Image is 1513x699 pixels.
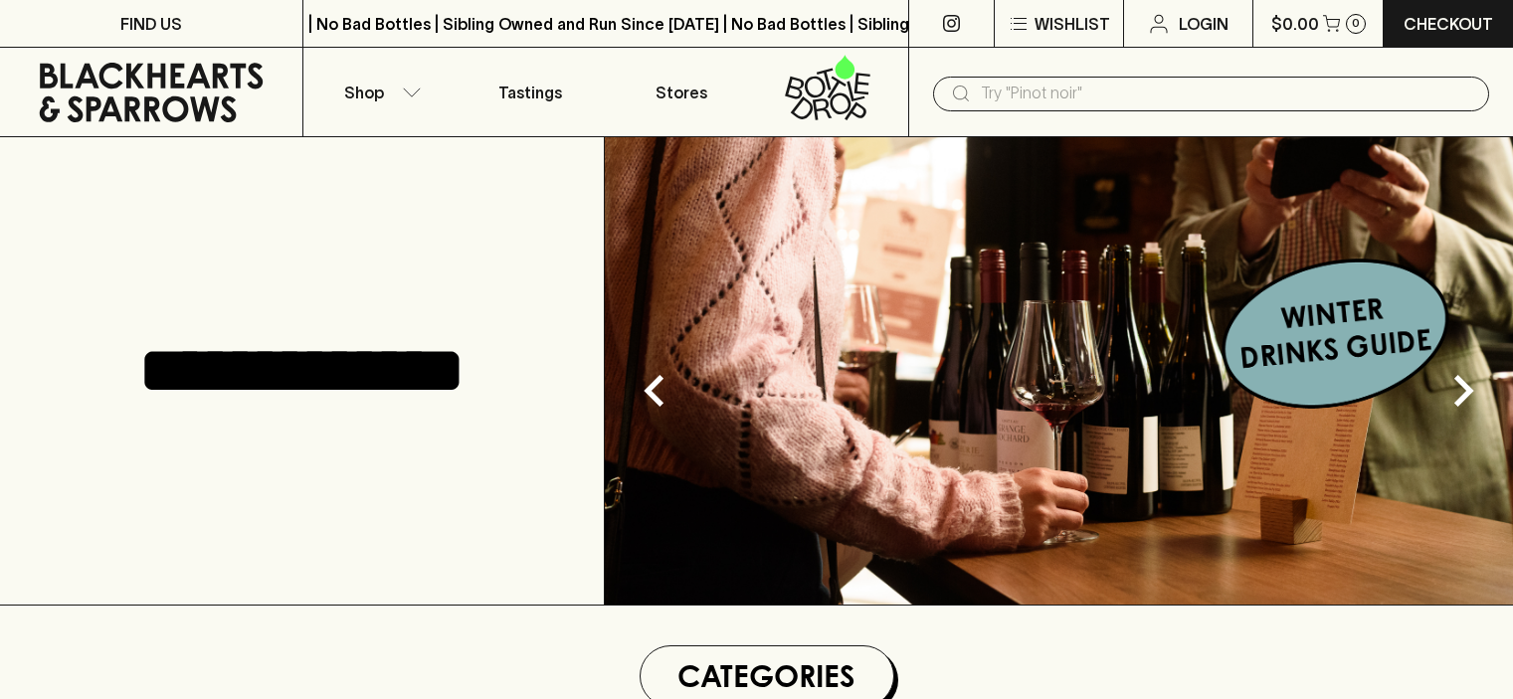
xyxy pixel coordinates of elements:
[455,48,606,136] a: Tastings
[656,81,707,104] p: Stores
[1179,12,1229,36] p: Login
[981,78,1473,109] input: Try "Pinot noir"
[649,654,885,698] h1: Categories
[344,81,384,104] p: Shop
[615,351,694,431] button: Previous
[1423,351,1503,431] button: Next
[1352,18,1360,29] p: 0
[303,48,455,136] button: Shop
[120,12,182,36] p: FIND US
[498,81,562,104] p: Tastings
[605,137,1513,605] img: optimise
[1404,12,1493,36] p: Checkout
[1271,12,1319,36] p: $0.00
[606,48,757,136] a: Stores
[1035,12,1110,36] p: Wishlist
